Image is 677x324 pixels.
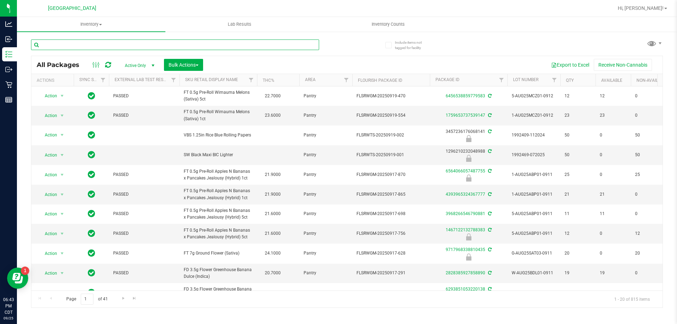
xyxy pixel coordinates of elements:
[184,152,253,158] span: SW Black Maxi BIC Lighter
[565,270,591,276] span: 19
[512,112,556,119] span: 1-AUG25MCZ01-0912
[513,77,538,82] a: Lot Number
[17,17,165,32] a: Inventory
[88,189,95,199] span: In Sync
[184,89,253,103] span: FT 0.5g Pre-Roll Wimauma Melons (Sativa) 5ct
[263,78,274,83] a: THC%
[5,66,12,73] inline-svg: Outbound
[88,130,95,140] span: In Sync
[5,96,12,103] inline-svg: Reports
[565,230,591,237] span: 12
[58,209,67,219] span: select
[356,132,426,139] span: FLSRWTS-20250919-002
[115,77,170,82] a: External Lab Test Result
[113,171,175,178] span: PASSED
[261,170,284,180] span: 21.9000
[21,267,29,275] iframe: Resource center unread badge
[184,267,253,280] span: FD 3.5g Flower Greenhouse Banana Dulce (Indica)
[487,149,492,154] span: Sync from Compliance System
[356,112,426,119] span: FLSRWGM-20250919-554
[446,287,485,292] a: 6293851053220138
[356,210,426,217] span: FLSRWGM-20250917-698
[218,21,261,27] span: Lab Results
[600,230,627,237] span: 0
[88,170,95,179] span: In Sync
[58,130,67,140] span: select
[38,91,57,101] span: Action
[600,112,627,119] span: 23
[184,250,253,257] span: FT 7g Ground Flower (Sativa)
[113,289,175,296] span: PASSED
[184,188,253,201] span: FT 0.5g Pre-Roll Apples N Bananas x Pancakes Jealousy (Hybrid) 1ct
[38,268,57,278] span: Action
[304,191,348,198] span: Pantry
[635,270,662,276] span: 0
[304,250,348,257] span: Pantry
[304,112,348,119] span: Pantry
[261,209,284,219] span: 21.6000
[58,111,67,121] span: select
[635,191,662,198] span: 0
[358,78,402,83] a: Flourish Package ID
[81,294,93,305] input: 1
[37,61,86,69] span: All Packages
[635,112,662,119] span: 0
[58,249,67,258] span: select
[38,111,57,121] span: Action
[58,229,67,239] span: select
[601,78,622,83] a: Available
[129,294,140,303] a: Go to the last page
[7,268,28,289] iframe: Resource center
[118,294,128,303] a: Go to the next page
[600,191,627,198] span: 21
[395,40,430,50] span: Include items not tagged for facility
[58,268,67,278] span: select
[594,59,652,71] button: Receive Non-Cannabis
[635,93,662,99] span: 0
[446,192,485,197] a: 4393965324367777
[38,288,57,298] span: Action
[184,132,253,139] span: VBS 1.25in Rice Blue Rolling Papers
[184,207,253,221] span: FT 0.5g Pre-Roll Apples N Bananas x Pancakes Jealousy (Hybrid) 5ct
[88,228,95,238] span: In Sync
[38,209,57,219] span: Action
[487,270,492,275] span: Sync from Compliance System
[60,294,114,305] span: Page of 41
[487,93,492,98] span: Sync from Compliance System
[304,171,348,178] span: Pantry
[97,74,109,86] a: Filter
[304,132,348,139] span: Pantry
[566,78,574,83] a: Qty
[88,248,95,258] span: In Sync
[37,78,71,83] div: Actions
[487,287,492,292] span: Sync from Compliance System
[356,270,426,276] span: FLSRWGM-20250917-291
[435,77,459,82] a: Package ID
[600,270,627,276] span: 19
[565,112,591,119] span: 23
[565,93,591,99] span: 12
[261,228,284,239] span: 21.6000
[429,175,508,182] div: Newly Received
[565,250,591,257] span: 20
[487,192,492,197] span: Sync from Compliance System
[5,36,12,43] inline-svg: Inbound
[185,77,238,82] a: Sku Retail Display Name
[88,150,95,160] span: In Sync
[512,250,556,257] span: G-AUG25SAT03-0911
[48,5,96,11] span: [GEOGRAPHIC_DATA]
[635,210,662,217] span: 0
[512,270,556,276] span: W-AUG25BDL01-0911
[636,78,668,83] a: Non-Available
[429,128,508,142] div: 3457236176068141
[600,250,627,257] span: 0
[58,91,67,101] span: select
[164,59,203,71] button: Bulk Actions
[58,288,67,298] span: select
[17,21,165,27] span: Inventory
[261,248,284,258] span: 24.1000
[600,210,627,217] span: 11
[565,132,591,139] span: 50
[429,253,508,261] div: Newly Received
